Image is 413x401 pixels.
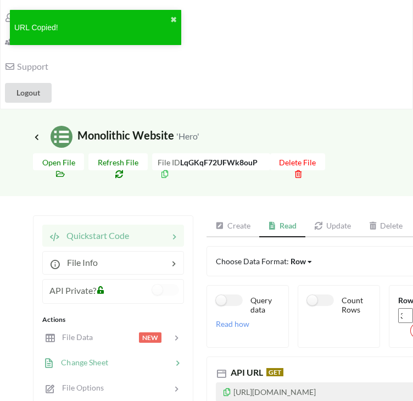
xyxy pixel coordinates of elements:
span: Change Sheet [54,358,108,367]
span: File Data [55,332,93,342]
span: API URL [228,367,263,377]
span: Teams [5,36,41,47]
span: File ID [158,158,180,167]
span: Refresh File [98,158,138,179]
span: File Info [60,257,98,268]
span: Profile [5,12,42,23]
img: /static/media/sheets.7a1b7961.svg [51,126,72,148]
button: Refresh File [88,153,147,170]
div: URL Copied! [14,22,170,34]
span: Quickstart Code [60,230,129,241]
span: Support [5,62,48,71]
label: Count Rows [307,294,371,314]
span: GET [266,368,283,376]
span: API Private? [49,285,96,296]
button: Open File [33,153,84,170]
span: File Options [55,383,104,392]
a: Update [305,215,360,237]
label: Query data [216,294,280,314]
span: NEW [139,332,161,343]
a: Read [259,215,306,237]
small: 'Hero' [176,131,199,141]
span: Choose Data Format: [216,257,313,266]
b: LqGKqF72UFWk8ouP [180,158,258,167]
span: Delete File [279,158,316,179]
button: Logout [5,83,52,103]
span: Read how [216,319,249,328]
a: Delete [360,215,412,237]
a: Create [206,215,259,237]
button: close [170,14,177,26]
button: Delete File [270,153,325,170]
span: Monolithic Website [33,129,199,142]
div: Actions [42,315,184,325]
span: Open File [42,158,75,179]
div: Row [291,255,306,267]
